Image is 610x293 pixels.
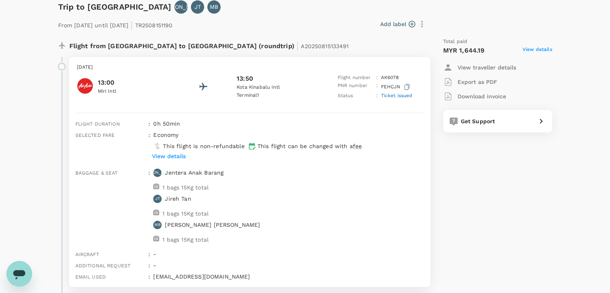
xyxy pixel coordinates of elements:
[165,169,223,177] p: Jentera Anak Barang
[162,210,209,218] p: 1 bags 15Kg total
[381,93,413,98] span: Ticket issued
[380,20,415,28] button: Add label
[145,128,150,165] div: :
[77,63,422,71] p: [DATE]
[98,87,170,96] p: Miri Intl
[77,78,93,94] img: AirAsia
[98,78,170,87] p: 13:00
[145,165,150,247] div: :
[158,3,205,11] p: [PERSON_NAME]
[58,0,172,13] h6: Trip to [GEOGRAPHIC_DATA]
[353,143,362,149] span: fee
[150,150,188,162] button: View details
[145,269,150,281] div: :
[337,82,373,92] p: PNR number
[376,82,377,92] p: :
[461,118,495,124] span: Get Support
[195,3,201,11] p: JT
[75,252,99,257] span: Aircraft
[443,89,506,104] button: Download invoice
[237,74,253,83] p: 13:50
[153,183,159,189] img: baggage-icon
[165,195,191,203] p: Jireh Tan
[75,170,118,176] span: Baggage & seat
[153,273,424,281] p: [EMAIL_ADDRESS][DOMAIN_NAME]
[75,263,131,269] span: Additional request
[458,92,506,100] p: Download invoice
[69,38,349,52] p: Flight from [GEOGRAPHIC_DATA] to [GEOGRAPHIC_DATA] (roundtrip)
[301,43,349,49] span: A20250815133491
[145,116,150,128] div: :
[162,236,209,244] p: 1 bags 15Kg total
[458,78,497,86] p: Export as PDF
[337,74,373,82] p: Flight number
[443,46,485,55] p: MYR 1,644.19
[155,196,160,201] p: JT
[443,38,468,46] span: Total paid
[153,131,178,139] p: economy
[75,132,115,138] span: Selected fare
[443,75,497,89] button: Export as PDF
[153,236,159,242] img: baggage-icon
[257,142,362,150] p: This flight can be changed with a
[376,74,377,82] p: :
[458,63,516,71] p: View traveller details
[75,121,120,127] span: Flight duration
[130,19,133,31] span: |
[58,17,173,31] p: From [DATE] until [DATE] TR2508151190
[150,258,424,269] div: -
[210,3,218,11] p: MB
[145,247,150,258] div: :
[150,247,424,258] div: -
[6,261,32,287] iframe: Button to launch messaging window
[163,142,244,150] p: This flight is non-refundable
[145,258,150,269] div: :
[443,60,516,75] button: View traveller details
[154,222,161,228] p: MB
[153,210,159,216] img: baggage-icon
[237,83,309,92] p: Kota Kinabalu Intl
[152,152,186,160] p: View details
[237,92,309,100] p: Terminal 1
[162,183,209,191] p: 1 bags 15Kg total
[523,46,552,55] span: View details
[153,120,424,128] p: 0h 50min
[376,92,377,100] p: :
[381,82,411,92] p: FEHCJN
[296,40,299,51] span: |
[75,274,106,280] span: Email used
[337,92,373,100] p: Status
[381,74,399,82] p: AK 6078
[165,221,260,229] p: [PERSON_NAME] [PERSON_NAME]
[141,170,174,175] p: [PERSON_NAME]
